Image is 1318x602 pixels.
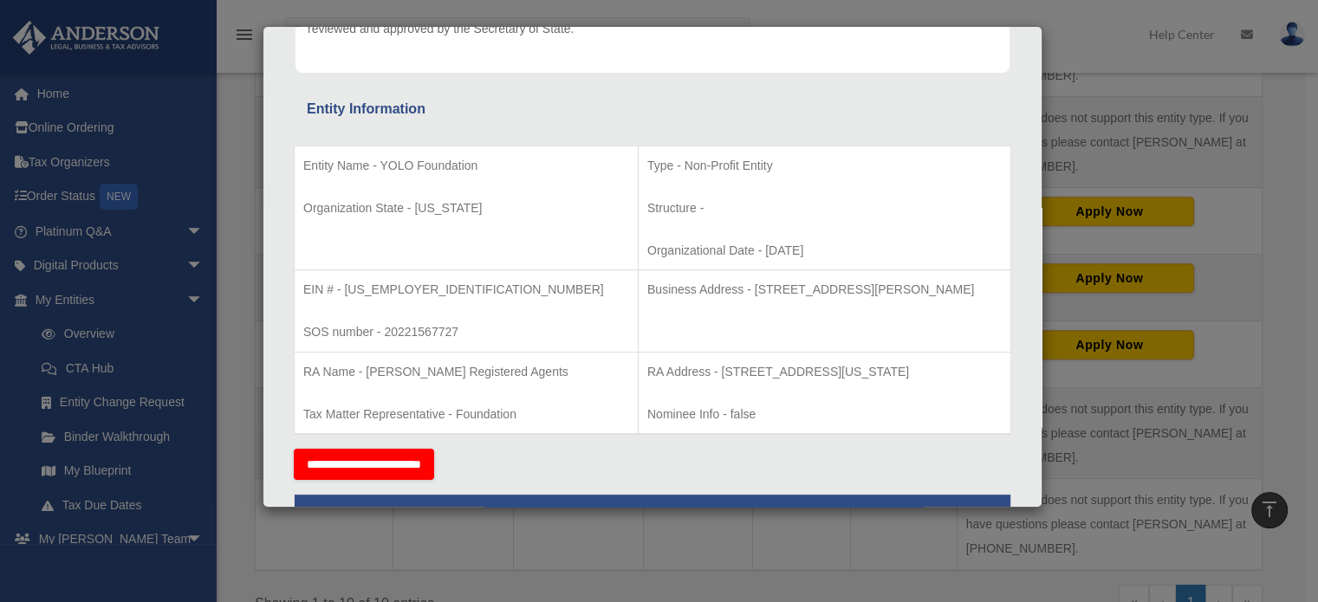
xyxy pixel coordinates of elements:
[303,155,629,177] p: Entity Name - YOLO Foundation
[295,495,1011,537] th: Tax Information
[303,321,629,343] p: SOS number - 20221567727
[647,155,1002,177] p: Type - Non-Profit Entity
[647,404,1002,425] p: Nominee Info - false
[307,97,998,121] div: Entity Information
[303,404,629,425] p: Tax Matter Representative - Foundation
[303,279,629,301] p: EIN # - [US_EMPLOYER_IDENTIFICATION_NUMBER]
[647,197,1002,219] p: Structure -
[303,361,629,383] p: RA Name - [PERSON_NAME] Registered Agents
[303,197,629,219] p: Organization State - [US_STATE]
[647,240,1002,262] p: Organizational Date - [DATE]
[647,361,1002,383] p: RA Address - [STREET_ADDRESS][US_STATE]
[647,279,1002,301] p: Business Address - [STREET_ADDRESS][PERSON_NAME]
